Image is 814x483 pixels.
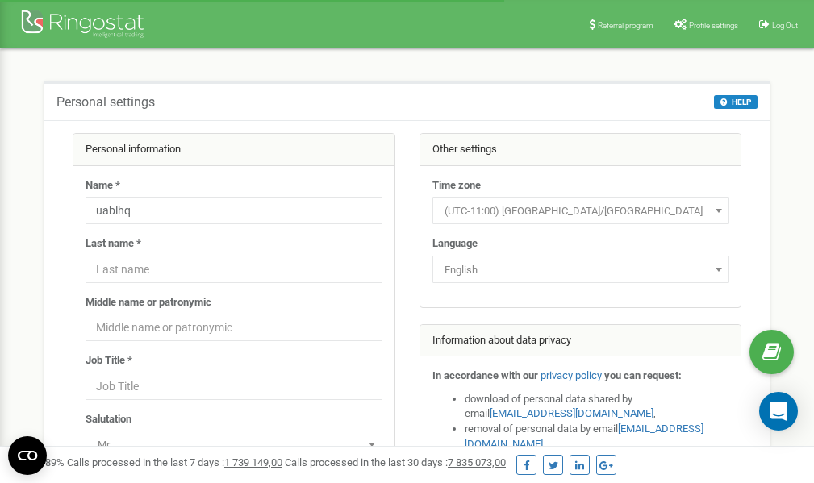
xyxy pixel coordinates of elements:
[86,256,382,283] input: Last name
[86,314,382,341] input: Middle name or patronymic
[86,353,132,368] label: Job Title *
[420,134,741,166] div: Other settings
[86,236,141,252] label: Last name *
[86,412,131,427] label: Salutation
[448,456,506,468] u: 7 835 073,00
[465,422,729,452] li: removal of personal data by email ,
[772,21,798,30] span: Log Out
[86,431,382,458] span: Mr.
[285,456,506,468] span: Calls processed in the last 30 days :
[541,369,602,381] a: privacy policy
[86,295,211,310] label: Middle name or patronymic
[67,456,282,468] span: Calls processed in the last 7 days :
[432,197,729,224] span: (UTC-11:00) Pacific/Midway
[432,178,481,194] label: Time zone
[438,200,724,223] span: (UTC-11:00) Pacific/Midway
[420,325,741,357] div: Information about data privacy
[56,95,155,110] h5: Personal settings
[73,134,394,166] div: Personal information
[438,259,724,281] span: English
[598,21,653,30] span: Referral program
[86,178,120,194] label: Name *
[759,392,798,431] div: Open Intercom Messenger
[432,369,538,381] strong: In accordance with our
[8,436,47,475] button: Open CMP widget
[490,407,653,419] a: [EMAIL_ADDRESS][DOMAIN_NAME]
[86,197,382,224] input: Name
[465,392,729,422] li: download of personal data shared by email ,
[604,369,682,381] strong: you can request:
[91,434,377,456] span: Mr.
[432,256,729,283] span: English
[86,373,382,400] input: Job Title
[714,95,758,109] button: HELP
[224,456,282,468] u: 1 739 149,00
[432,236,478,252] label: Language
[689,21,738,30] span: Profile settings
